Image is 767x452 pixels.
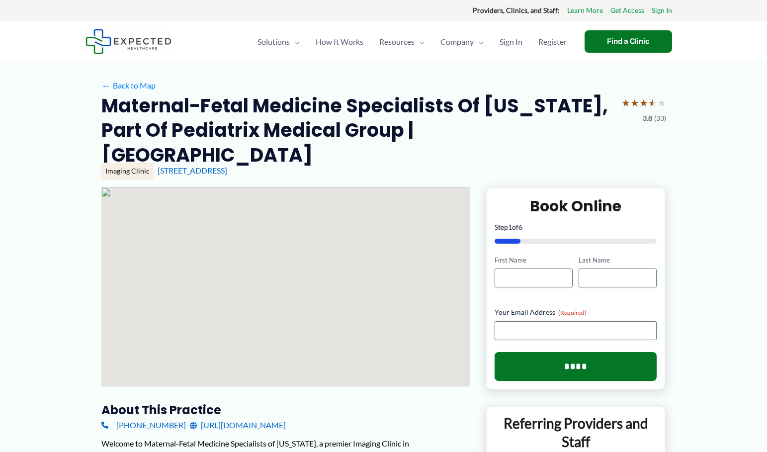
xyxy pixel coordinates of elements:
span: Company [440,24,474,59]
a: Learn More [567,4,603,17]
h3: About this practice [101,402,470,418]
a: [PHONE_NUMBER] [101,418,186,433]
span: ★ [639,93,648,112]
span: 3.8 [643,112,652,125]
h2: Maternal-Fetal Medicine Specialists of [US_STATE], part of Pediatrix Medical Group | [GEOGRAPHIC_... [101,93,613,167]
a: Get Access [610,4,644,17]
span: Menu Toggle [474,24,484,59]
a: [STREET_ADDRESS] [158,166,227,175]
div: Imaging Clinic [101,163,154,180]
span: 6 [518,223,522,231]
span: Sign In [500,24,522,59]
a: Sign In [492,24,530,59]
span: Menu Toggle [290,24,300,59]
a: CompanyMenu Toggle [432,24,492,59]
h2: Book Online [495,196,657,216]
span: Resources [379,24,415,59]
p: Referring Providers and Staff [494,414,658,451]
span: (33) [654,112,666,125]
a: How It Works [308,24,371,59]
span: Solutions [257,24,290,59]
a: ←Back to Map [101,78,156,93]
span: ★ [648,93,657,112]
span: Register [538,24,567,59]
label: First Name [495,256,573,265]
strong: Providers, Clinics, and Staff: [473,6,560,14]
a: Sign In [652,4,672,17]
p: Step of [495,224,657,231]
span: ← [101,81,111,90]
a: ResourcesMenu Toggle [371,24,432,59]
span: Menu Toggle [415,24,425,59]
label: Your Email Address [495,307,657,317]
span: ★ [630,93,639,112]
span: ★ [621,93,630,112]
span: How It Works [316,24,363,59]
span: 1 [508,223,512,231]
a: Register [530,24,575,59]
nav: Primary Site Navigation [250,24,575,59]
a: SolutionsMenu Toggle [250,24,308,59]
img: Expected Healthcare Logo - side, dark font, small [85,29,171,54]
a: Find a Clinic [585,30,672,53]
label: Last Name [579,256,657,265]
span: ★ [657,93,666,112]
a: [URL][DOMAIN_NAME] [190,418,286,433]
span: (Required) [558,309,587,316]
